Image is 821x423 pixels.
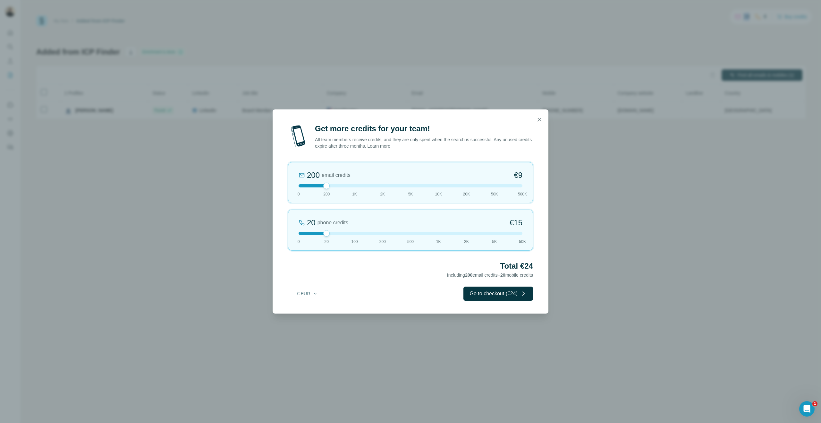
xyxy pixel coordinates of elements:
[317,219,348,227] span: phone credits
[407,239,414,245] span: 500
[491,191,498,197] span: 50K
[351,239,358,245] span: 100
[799,401,815,417] iframe: Intercom live chat
[315,136,533,149] p: All team members receive credits, and they are only spent when the search is successful. Any unus...
[436,239,441,245] span: 1K
[447,272,533,278] span: Including email credits + mobile credits
[464,239,469,245] span: 2K
[435,191,442,197] span: 10K
[292,288,322,299] button: € EUR
[298,191,300,197] span: 0
[288,261,533,271] h2: Total €24
[408,191,413,197] span: 5K
[492,239,497,245] span: 5K
[518,191,527,197] span: 500K
[510,218,522,228] span: €15
[323,191,330,197] span: 200
[322,171,351,179] span: email credits
[514,170,522,180] span: €9
[465,272,472,278] span: 200
[463,287,533,301] button: Go to checkout (€24)
[307,218,316,228] div: 20
[298,239,300,245] span: 0
[325,239,329,245] span: 20
[519,239,526,245] span: 50K
[288,124,309,149] img: mobile-phone
[379,239,386,245] span: 200
[307,170,320,180] div: 200
[367,143,390,149] a: Learn more
[812,401,817,406] span: 1
[500,272,505,278] span: 20
[463,191,470,197] span: 20K
[352,191,357,197] span: 1K
[380,191,385,197] span: 2K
